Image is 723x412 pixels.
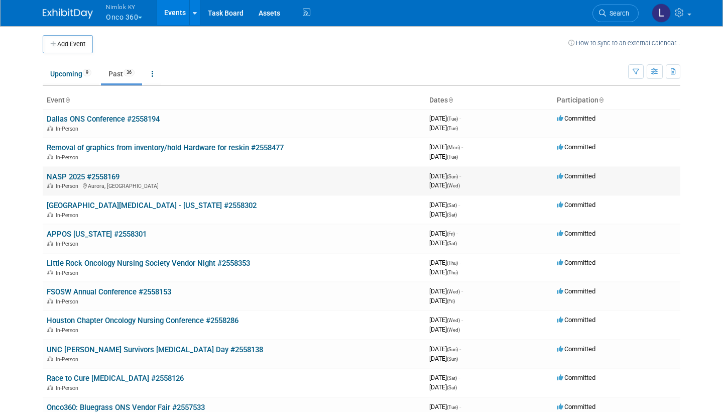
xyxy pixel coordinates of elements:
[459,172,461,180] span: -
[429,230,458,237] span: [DATE]
[447,202,457,208] span: (Sat)
[47,126,53,131] img: In-Person Event
[429,239,457,247] span: [DATE]
[47,230,147,239] a: APPOS [US_STATE] #2558301
[447,174,458,179] span: (Sun)
[429,287,463,295] span: [DATE]
[429,374,460,381] span: [DATE]
[447,183,460,188] span: (Wed)
[447,260,458,266] span: (Thu)
[568,39,680,47] a: How to sync to an external calendar...
[447,347,458,352] span: (Sun)
[47,316,238,325] a: Houston Chapter Oncology Nursing Conference #2558286
[47,270,53,275] img: In-Person Event
[47,183,53,188] img: In-Person Event
[124,69,135,76] span: 36
[447,385,457,390] span: (Sat)
[461,287,463,295] span: -
[429,268,458,276] span: [DATE]
[447,270,458,275] span: (Thu)
[47,259,250,268] a: Little Rock Oncology Nursing Society Vendor Night #2558353
[447,404,458,410] span: (Tue)
[456,230,458,237] span: -
[47,287,171,296] a: FSOSW Annual Conference #2558153
[447,212,457,218] span: (Sat)
[447,154,458,160] span: (Tue)
[557,115,595,122] span: Committed
[557,259,595,266] span: Committed
[106,2,142,12] span: Nimlok KY
[429,143,463,151] span: [DATE]
[43,35,93,53] button: Add Event
[447,327,460,333] span: (Wed)
[606,10,629,17] span: Search
[429,201,460,209] span: [DATE]
[56,298,81,305] span: In-Person
[47,327,53,332] img: In-Person Event
[429,383,457,391] span: [DATE]
[447,126,458,131] span: (Tue)
[447,318,460,323] span: (Wed)
[47,403,205,412] a: Onco360: Bluegrass ONS Vendor Fair #2557533
[461,316,463,324] span: -
[56,356,81,363] span: In-Person
[429,345,461,353] span: [DATE]
[47,181,421,189] div: Aurora, [GEOGRAPHIC_DATA]
[447,289,460,294] span: (Wed)
[47,241,53,246] img: In-Person Event
[43,92,425,109] th: Event
[447,241,457,246] span: (Sat)
[553,92,680,109] th: Participation
[557,374,595,381] span: Committed
[429,153,458,160] span: [DATE]
[557,230,595,237] span: Committed
[47,212,53,217] img: In-Person Event
[429,172,461,180] span: [DATE]
[56,385,81,391] span: In-Person
[447,231,455,237] span: (Fri)
[47,356,53,361] img: In-Person Event
[458,201,460,209] span: -
[429,316,463,324] span: [DATE]
[429,259,461,266] span: [DATE]
[56,270,81,276] span: In-Person
[429,326,460,333] span: [DATE]
[56,241,81,247] span: In-Person
[47,201,257,210] a: [GEOGRAPHIC_DATA][MEDICAL_DATA] - [US_STATE] #2558302
[47,298,53,303] img: In-Person Event
[429,355,458,362] span: [DATE]
[56,212,81,219] span: In-Person
[448,96,453,104] a: Sort by Start Date
[47,154,53,159] img: In-Person Event
[459,345,461,353] span: -
[47,143,284,152] a: Removal of graphics from inventory/hold Hardware for reskin #2558477
[429,124,458,132] span: [DATE]
[425,92,553,109] th: Dates
[47,345,263,354] a: UNC [PERSON_NAME] Survivors [MEDICAL_DATA] Day #2558138
[557,287,595,295] span: Committed
[56,154,81,161] span: In-Person
[83,69,91,76] span: 9
[43,64,99,83] a: Upcoming9
[101,64,142,83] a: Past36
[47,385,53,390] img: In-Person Event
[429,181,460,189] span: [DATE]
[56,327,81,334] span: In-Person
[43,9,93,19] img: ExhibitDay
[429,403,461,410] span: [DATE]
[447,356,458,362] span: (Sun)
[47,374,184,383] a: Race to Cure [MEDICAL_DATA] #2558126
[447,116,458,122] span: (Tue)
[598,96,604,104] a: Sort by Participation Type
[557,403,595,410] span: Committed
[47,115,160,124] a: Dallas ONS Conference #2558194
[459,403,461,410] span: -
[56,126,81,132] span: In-Person
[592,5,639,22] a: Search
[557,172,595,180] span: Committed
[429,297,455,304] span: [DATE]
[461,143,463,151] span: -
[459,115,461,122] span: -
[458,374,460,381] span: -
[557,201,595,209] span: Committed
